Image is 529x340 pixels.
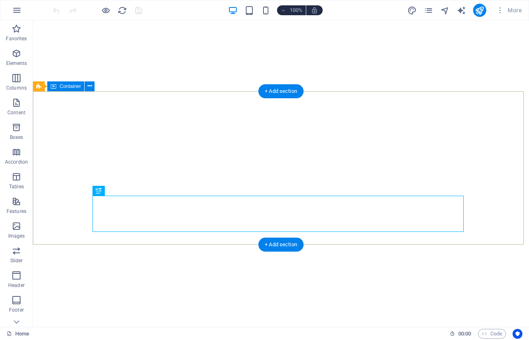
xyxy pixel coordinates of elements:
[407,6,417,15] i: Design (Ctrl+Alt+Y)
[457,6,466,15] i: AI Writer
[493,4,525,17] button: More
[258,238,304,252] div: + Add section
[464,331,465,337] span: :
[513,329,522,339] button: Usercentrics
[6,60,27,67] p: Elements
[101,5,111,15] button: Click here to leave preview mode and continue editing
[424,6,433,15] i: Pages (Ctrl+Alt+S)
[9,183,24,190] p: Tables
[6,85,27,91] p: Columns
[458,329,471,339] span: 00 00
[473,4,486,17] button: publish
[60,84,81,89] span: Container
[457,5,467,15] button: text_generator
[475,6,484,15] i: Publish
[496,6,522,14] span: More
[482,329,502,339] span: Code
[424,5,434,15] button: pages
[8,282,25,289] p: Header
[6,35,27,42] p: Favorites
[7,208,26,215] p: Features
[258,84,304,98] div: + Add section
[118,6,127,15] i: Reload page
[10,257,23,264] p: Slider
[10,134,23,141] p: Boxes
[450,329,471,339] h6: Session time
[478,329,506,339] button: Code
[8,233,25,239] p: Images
[9,307,24,313] p: Footer
[440,5,450,15] button: navigator
[117,5,127,15] button: reload
[5,159,28,165] p: Accordion
[7,329,29,339] a: Click to cancel selection. Double-click to open Pages
[407,5,417,15] button: design
[311,7,318,14] i: On resize automatically adjust zoom level to fit chosen device.
[7,109,25,116] p: Content
[289,5,303,15] h6: 100%
[277,5,306,15] button: 100%
[440,6,450,15] i: Navigator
